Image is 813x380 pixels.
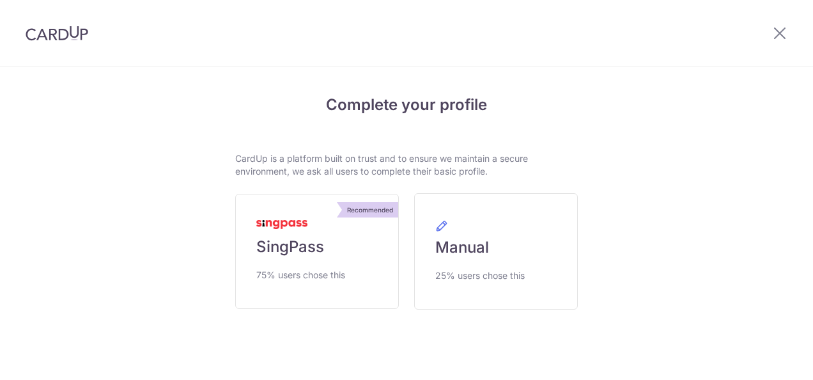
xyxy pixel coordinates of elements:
[235,194,399,309] a: Recommended SingPass 75% users chose this
[435,268,525,283] span: 25% users chose this
[256,220,307,229] img: MyInfoLogo
[26,26,88,41] img: CardUp
[235,152,578,178] p: CardUp is a platform built on trust and to ensure we maintain a secure environment, we ask all us...
[256,237,324,257] span: SingPass
[435,237,489,258] span: Manual
[342,202,398,218] div: Recommended
[256,267,345,283] span: 75% users chose this
[414,193,578,310] a: Manual 25% users chose this
[235,93,578,116] h4: Complete your profile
